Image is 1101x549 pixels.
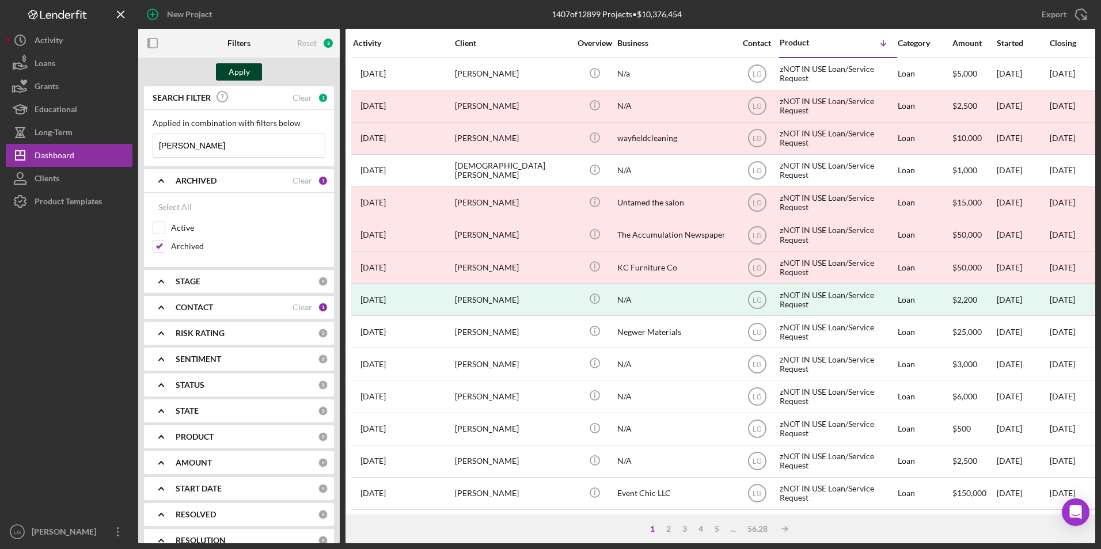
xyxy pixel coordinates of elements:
div: $1,000 [952,155,996,186]
div: Loan [898,155,951,186]
div: [DATE] [997,381,1049,411]
button: LG[PERSON_NAME] [6,520,132,543]
time: 2022-11-08 19:08 [360,198,386,207]
div: 5 [709,524,725,533]
div: 1 [318,93,328,103]
b: SEARCH FILTER [153,93,211,102]
label: Archived [171,241,325,252]
b: SENTIMENT [176,354,221,364]
text: LG [752,102,761,110]
b: ARCHIVED [176,176,217,185]
time: 2023-01-14 07:48 [360,134,386,143]
div: N/A [617,446,732,476]
div: Event Chic LLC [617,478,732,509]
time: 2023-02-13 17:03 [360,456,386,466]
div: zNOT IN USE Loan/Service Request [780,188,895,218]
div: zNOT IN USE Loan/Service Request [780,91,895,121]
div: [PERSON_NAME] [455,510,570,541]
div: Clear [293,303,312,312]
div: [PERSON_NAME] [455,349,570,379]
div: Client [455,39,570,48]
button: Apply [216,63,262,81]
div: Category [898,39,951,48]
div: [PERSON_NAME] [455,252,570,283]
div: Loan [898,510,951,541]
div: [DATE] [997,59,1049,89]
time: 2023-10-02 23:33 [360,69,386,78]
div: 0 [318,276,328,287]
a: Activity [6,29,132,52]
time: 2023-02-02 19:31 [360,295,386,304]
div: Activity [35,29,63,55]
b: STATUS [176,380,204,390]
div: Export [1042,3,1066,26]
div: zNOT IN USE Loan/Service Request [780,414,895,444]
div: wayfieldcleaning [617,123,732,154]
div: Clients [35,167,59,193]
div: Business [617,39,732,48]
div: 0 [318,509,328,520]
div: $2,500 [952,510,996,541]
div: N/A [617,414,732,444]
time: 2022-11-28 20:19 [360,230,386,239]
div: Loan [898,284,951,315]
div: 0 [318,354,328,364]
div: 0 [318,457,328,468]
div: zNOT IN USE Loan/Service Request [780,446,895,476]
div: $3,000 [952,349,996,379]
div: $10,000 [952,123,996,154]
div: [PERSON_NAME] [455,446,570,476]
time: 2022-10-28 16:55 [360,101,386,110]
div: KC Furniture Co [617,252,732,283]
div: 0 [318,380,328,390]
div: zNOT IN USE Loan/Service Request [780,381,895,411]
time: 2022-12-05 15:58 [360,263,386,272]
div: Loan [898,123,951,154]
div: [DEMOGRAPHIC_DATA][PERSON_NAME] [455,155,570,186]
div: N/A [617,284,732,315]
button: Clients [6,167,132,190]
div: Loan [898,188,951,218]
div: [DATE] [997,284,1049,315]
button: Loans [6,52,132,75]
div: 1 [318,176,328,186]
div: zNOT IN USE Loan/Service Request [780,220,895,250]
time: [DATE] [1050,68,1075,78]
text: LG [752,457,761,466]
time: [DATE] [1050,424,1075,433]
div: N/A [617,510,732,541]
label: Active [171,222,325,234]
button: Grants [6,75,132,98]
time: [DATE] [1050,133,1075,143]
button: Export [1030,3,1095,26]
div: 1 [318,302,328,312]
div: [PERSON_NAME] [29,520,104,546]
div: 56.28 [742,524,773,533]
div: Product [780,38,837,47]
div: zNOT IN USE Loan/Service Request [780,59,895,89]
div: $2,200 [952,284,996,315]
time: [DATE] [1050,327,1075,337]
div: [PERSON_NAME] [455,59,570,89]
b: PRODUCT [176,432,214,441]
text: LG [14,529,21,535]
b: STATE [176,406,199,415]
div: Select All [158,196,192,219]
text: LG [752,167,761,175]
div: [DATE] [997,446,1049,476]
div: Started [997,39,1049,48]
time: [DATE] [1050,391,1075,401]
text: LG [752,199,761,207]
div: Loan [898,414,951,444]
div: Applied in combination with filters below [153,119,325,128]
time: 2023-01-20 14:52 [360,327,386,337]
div: zNOT IN USE Loan/Service Request [780,155,895,186]
div: New Project [167,3,212,26]
div: $15,000 [952,188,996,218]
div: zNOT IN USE Loan/Service Request [780,478,895,509]
div: Untamed the salon [617,188,732,218]
div: Contact [735,39,779,48]
button: Dashboard [6,144,132,167]
text: LG [752,393,761,401]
